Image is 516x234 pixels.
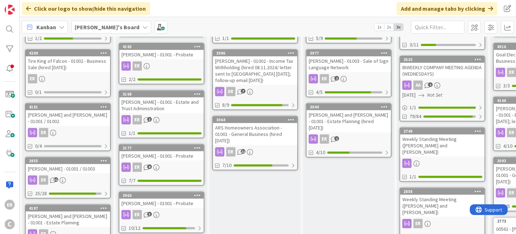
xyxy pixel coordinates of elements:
span: 4/10 [316,149,325,156]
div: ER [213,87,297,96]
div: ER [26,74,110,83]
span: 4/5 [316,88,323,96]
div: ER [413,219,423,228]
span: 10/12 [129,224,140,232]
a: 3977[PERSON_NAME] - 01003 - Sale of Sign Language NetworkER4/5 [306,49,392,97]
div: 1/1 [400,103,485,112]
div: 3177 [123,146,204,151]
div: 2858Weekly Standing Meeting ([PERSON_NAME] and [PERSON_NAME]) [400,188,485,217]
div: [PERSON_NAME] - 01001 - Probate [119,199,204,208]
div: 4165 [123,44,204,49]
div: Weekly Standing Meeting ([PERSON_NAME] and [PERSON_NAME]) [400,134,485,157]
div: 3963 [119,192,204,199]
a: 2532BIWEEKLY COMPANY MEETING AGENDA (WEDNESDAYS)AA[DATE]Not Set1/179/84 [400,56,485,122]
span: 1/2 [35,35,42,42]
span: 4/10 [503,142,512,150]
span: 1/1 [410,173,416,180]
div: 4187 [26,205,110,212]
div: 3977[PERSON_NAME] - 01003 - Sale of Sign Language Network [307,50,391,72]
div: ER [133,61,142,71]
div: [PERSON_NAME] - 01001 - Probate [119,50,204,59]
div: 4200Tire King of Falcon - 01002 - Business Sale (hired [DATE]) [26,50,110,72]
div: 3168 [123,92,204,97]
span: Kanban [36,23,56,31]
div: 3986[PERSON_NAME] - 01002 - Income Tax Withholding (hired 08.11.2024/ letter sent to [GEOGRAPHIC_... [213,50,297,85]
span: 7 [241,89,245,93]
div: [PERSON_NAME] - 01001 - Estate and Trust Administration [119,97,204,113]
div: 3044[PERSON_NAME] and [PERSON_NAME] - 01001 - Estate Planning (hired [DATE]) [307,104,391,132]
span: 3 [147,212,152,217]
div: ER [39,128,48,137]
div: Click our logo to show/hide this navigation [22,2,150,15]
div: 4187[PERSON_NAME] and [PERSON_NAME] - 01001 - Estate Planning [26,205,110,227]
div: Add and manage tabs by clicking [397,2,497,15]
div: [PERSON_NAME] and [PERSON_NAME] - 01001 / 01002 [26,110,110,126]
div: 4181 [29,105,110,110]
span: 25/28 [35,190,47,197]
div: ER [307,74,391,83]
div: ER [226,87,235,96]
i: Not Set [427,92,442,98]
div: 2858 [403,189,485,194]
a: 3168[PERSON_NAME] - 01001 - Estate and Trust AdministrationER1/1 [119,90,204,138]
span: 31 [54,177,58,182]
div: 4200 [29,51,110,56]
span: 1 / 1 [410,104,416,111]
div: 3963[PERSON_NAME] - 01001 - Probate [119,192,204,208]
span: 1/1 [222,35,229,42]
div: 3986 [213,50,297,56]
div: [PERSON_NAME] and [PERSON_NAME] - 01001 - Estate Planning (hired [DATE]) [307,110,391,132]
span: 3/3 [503,82,510,90]
div: [PERSON_NAME] - 01002 - Income Tax Withholding (hired 08.11.2024/ letter sent to [GEOGRAPHIC_DATA... [213,56,297,85]
div: 3064ARS Homeowners Association - 01001 - General Business (hired [DATE]) [213,117,297,145]
div: ARS Homeowners Association - 01001 - General Business (hired [DATE]) [213,123,297,145]
a: 3986[PERSON_NAME] - 01002 - Income Tax Withholding (hired 08.11.2024/ letter sent to [GEOGRAPHIC_... [212,49,298,110]
div: [PERSON_NAME] and [PERSON_NAME] - 01001 - Estate Planning [26,212,110,227]
span: 5/5 [503,203,510,210]
span: 79/84 [410,113,421,120]
div: 3177[PERSON_NAME] - 01001 - Probate [119,145,204,161]
span: 3x [394,24,403,31]
div: [PERSON_NAME] - 01001 - Probate [119,151,204,161]
span: 3/11 [410,41,419,49]
span: 8/9 [222,101,229,109]
div: ER [320,134,329,144]
div: 4165 [119,44,204,50]
div: 2855 [29,158,110,163]
a: 4200Tire King of Falcon - 01002 - Business Sale (hired [DATE])ER0/1 [25,49,111,97]
div: 4165[PERSON_NAME] - 01001 - Probate [119,44,204,59]
div: ER [26,128,110,137]
span: 1 [334,136,339,141]
div: 2855 [26,158,110,164]
img: Visit kanbanzone.com [5,5,15,15]
span: 5/9 [316,35,323,42]
div: 3977 [310,51,391,56]
div: 3044 [310,105,391,110]
div: ER [320,74,329,83]
div: 2740 [400,128,485,134]
div: 2740 [403,129,485,134]
div: 4187 [29,206,110,211]
div: 3177 [119,145,204,151]
div: ER [119,210,204,219]
span: 0/1 [35,88,42,96]
div: C [5,219,15,229]
span: 1x [374,24,384,31]
span: 2/2 [129,76,135,83]
div: ER [119,61,204,71]
div: [PERSON_NAME] - 01001 / 01003 [26,164,110,173]
div: ER [5,200,15,210]
a: 3044[PERSON_NAME] and [PERSON_NAME] - 01001 - Estate Planning (hired [DATE])ER4/10 [306,103,392,158]
div: 3986 [216,51,297,56]
div: ER [119,115,204,124]
div: ER [26,175,110,185]
div: 3168[PERSON_NAME] - 01001 - Estate and Trust Administration [119,91,204,113]
div: ER [226,147,235,157]
div: BIWEEKLY COMPANY MEETING AGENDA (WEDNESDAYS) [400,63,485,78]
a: 3064ARS Homeowners Association - 01001 - General Business (hired [DATE])ER7/10 [212,116,298,171]
span: 11 [241,149,245,154]
span: 7/7 [129,177,135,184]
div: Tire King of Falcon - 01002 - Business Sale (hired [DATE]) [26,56,110,72]
div: ER [307,134,391,144]
span: 6 [147,164,152,169]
